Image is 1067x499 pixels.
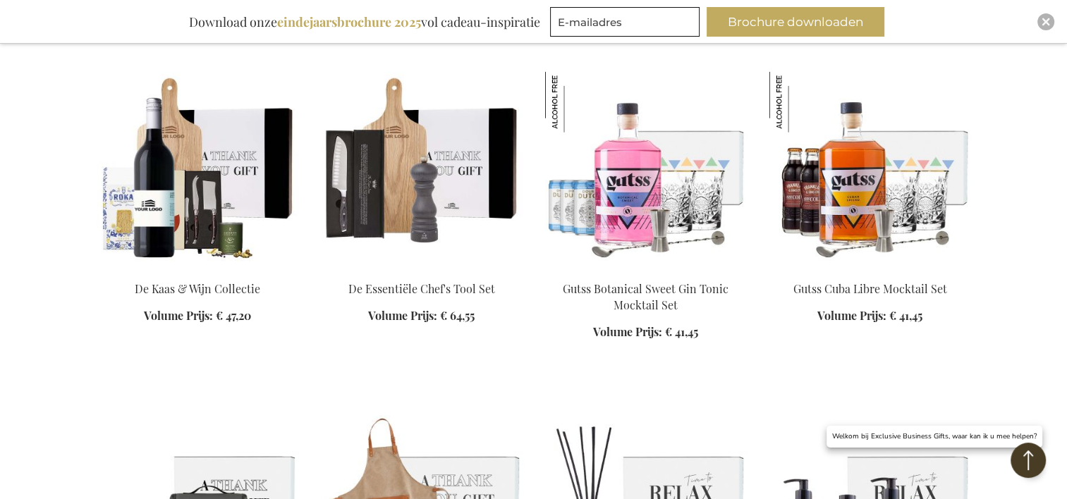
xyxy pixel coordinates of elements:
[144,308,251,324] a: Volume Prijs: € 47,20
[817,308,922,324] a: Volume Prijs: € 41,45
[817,308,886,323] span: Volume Prijs:
[277,13,421,30] b: eindejaarsbrochure 2025
[144,308,213,323] span: Volume Prijs:
[563,281,728,312] a: Gutss Botanical Sweet Gin Tonic Mocktail Set
[216,308,251,323] span: € 47,20
[348,281,495,296] a: De Essentiële Chef's Tool Set
[1042,18,1050,26] img: Close
[97,264,298,277] a: De Kaas & Wijn Collectie
[440,308,475,323] span: € 64,55
[707,7,884,37] button: Brochure downloaden
[769,72,971,269] img: Gutss Cuba Libre Mocktail Set
[545,264,747,277] a: Gutss Botanical Sweet Gin Tonic Mocktail Set Gutss Botanical Sweet Gin Tonic Mocktail Set
[368,308,475,324] a: Volume Prijs: € 64,55
[793,281,947,296] a: Gutss Cuba Libre Mocktail Set
[593,324,662,339] span: Volume Prijs:
[97,72,298,269] img: De Kaas & Wijn Collectie
[665,324,698,339] span: € 41,45
[545,72,606,133] img: Gutss Botanical Sweet Gin Tonic Mocktail Set
[545,72,747,269] img: Gutss Botanical Sweet Gin Tonic Mocktail Set
[1037,13,1054,30] div: Close
[550,7,704,41] form: marketing offers and promotions
[135,281,260,296] a: De Kaas & Wijn Collectie
[321,264,523,277] a: De Essentiële Chef's Tool Set
[889,308,922,323] span: € 41,45
[593,324,698,340] a: Volume Prijs: € 41,45
[769,72,830,133] img: Gutss Cuba Libre Mocktail Set
[183,7,547,37] div: Download onze vol cadeau-inspiratie
[368,308,437,323] span: Volume Prijs:
[321,72,523,269] img: De Essentiële Chef's Tool Set
[769,264,971,277] a: Gutss Cuba Libre Mocktail Set Gutss Cuba Libre Mocktail Set
[550,7,700,37] input: E-mailadres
